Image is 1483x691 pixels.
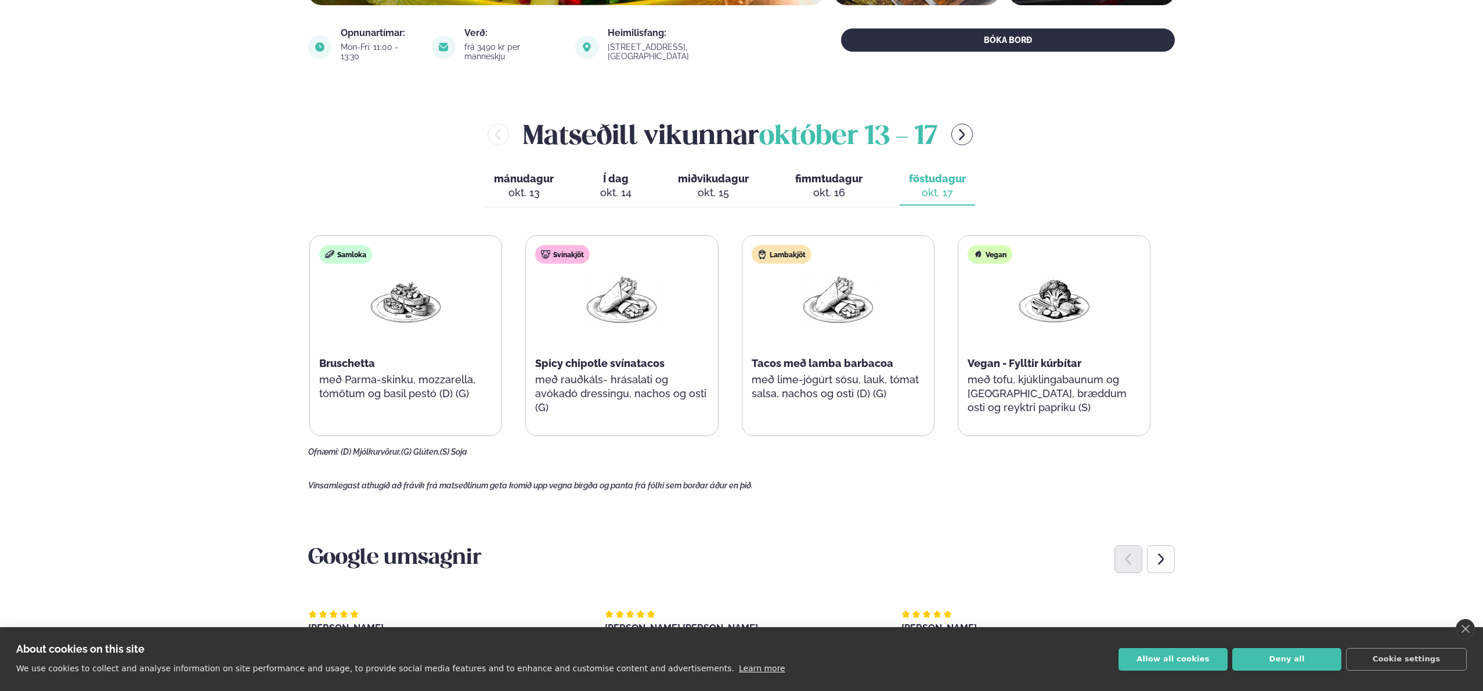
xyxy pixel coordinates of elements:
[401,447,440,456] span: (G) Glúten,
[575,35,598,59] img: image alt
[535,357,665,369] span: Spicy chipotle svínatacos
[341,42,418,61] div: Mon-Fri: 11:00 - 13:30
[432,35,455,59] img: image alt
[608,49,768,63] a: link
[591,167,641,206] button: Í dag okt. 14
[440,447,467,456] span: (S) Soja
[1114,545,1142,573] div: Previous slide
[584,273,659,327] img: Wraps.png
[16,664,734,673] p: We use cookies to collect and analyse information on site performance and usage, to provide socia...
[308,545,1175,573] h3: Google umsagnir
[739,664,785,673] a: Learn more
[485,167,563,206] button: mánudagur okt. 13
[678,172,749,185] span: miðvikudagur
[308,481,753,490] span: Vinsamlegast athugið að frávik frá matseðlinum geta komið upp vegna birgða og panta frá fólki sem...
[600,172,632,186] span: Í dag
[841,28,1175,52] button: BÓKA BORÐ
[669,167,758,206] button: miðvikudagur okt. 15
[325,250,334,259] img: sandwich-new-16px.svg
[464,42,561,61] div: frá 3490 kr per manneskju
[341,447,401,456] span: (D) Mjólkurvörur,
[759,124,937,150] span: október 13 - 17
[308,447,339,456] span: Ofnæmi:
[308,35,331,59] img: image alt
[1118,648,1228,671] button: Allow all cookies
[909,172,966,185] span: föstudagur
[319,357,375,369] span: Bruschetta
[464,28,561,38] div: Verð:
[795,172,863,185] span: fimmtudagur
[488,124,509,145] button: menu-btn-left
[1017,273,1091,327] img: Vegan.png
[16,643,145,655] strong: About cookies on this site
[308,624,582,633] div: [PERSON_NAME]
[494,172,554,185] span: mánudagur
[319,245,372,264] div: Samloka
[901,624,1175,633] div: [PERSON_NAME]
[951,124,973,145] button: menu-btn-right
[1346,648,1467,671] button: Cookie settings
[605,624,878,633] div: [PERSON_NAME] [PERSON_NAME]
[600,186,632,200] div: okt. 14
[757,250,767,259] img: Lamb.svg
[752,357,893,369] span: Tacos með lamba barbacoa
[795,186,863,200] div: okt. 16
[535,245,590,264] div: Svínakjöt
[752,245,811,264] div: Lambakjöt
[541,250,550,259] img: pork.svg
[968,373,1141,415] p: með tofu, kjúklingabaunum og [GEOGRAPHIC_DATA], bræddum osti og reyktri papriku (S)
[1147,545,1175,573] div: Next slide
[523,116,937,153] h2: Matseðill vikunnar
[494,186,554,200] div: okt. 13
[786,167,872,206] button: fimmtudagur okt. 16
[319,373,492,401] p: með Parma-skinku, mozzarella, tómötum og basil pestó (D) (G)
[801,273,875,327] img: Wraps.png
[608,42,768,61] div: [STREET_ADDRESS], [GEOGRAPHIC_DATA]
[608,28,768,38] div: Heimilisfang:
[678,186,749,200] div: okt. 15
[752,373,925,401] p: með lime-jógúrt sósu, lauk, tómat salsa, nachos og osti (D) (G)
[1456,619,1475,639] a: close
[369,273,443,327] img: Bruschetta.png
[1232,648,1341,671] button: Deny all
[968,245,1012,264] div: Vegan
[900,167,975,206] button: föstudagur okt. 17
[973,250,983,259] img: Vegan.svg
[968,357,1081,369] span: Vegan - Fylltir kúrbítar
[341,28,418,38] div: Opnunartímar:
[535,373,708,415] p: með rauðkáls- hrásalati og avókadó dressingu, nachos og osti (G)
[909,186,966,200] div: okt. 17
